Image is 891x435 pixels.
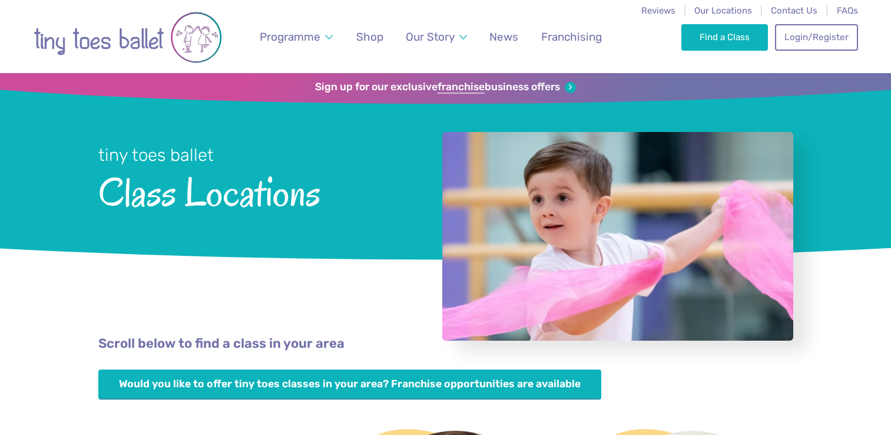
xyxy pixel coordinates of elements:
[98,167,411,215] span: Class Locations
[400,23,472,51] a: Our Story
[315,81,576,94] a: Sign up for our exclusivefranchisebusiness offers
[489,30,518,44] span: News
[356,30,383,44] span: Shop
[641,5,675,16] a: Reviews
[438,81,485,94] strong: franchise
[98,145,214,165] small: tiny toes ballet
[98,335,793,353] p: Scroll below to find a class in your area
[775,24,857,50] a: Login/Register
[350,23,389,51] a: Shop
[541,30,602,44] span: Franchising
[535,23,607,51] a: Franchising
[681,24,768,50] a: Find a Class
[34,8,222,67] img: tiny toes ballet
[98,370,602,400] a: Would you like to offer tiny toes classes in your area? Franchise opportunities are available
[837,5,858,16] a: FAQs
[260,30,320,44] span: Programme
[694,5,752,16] a: Our Locations
[254,23,338,51] a: Programme
[484,23,524,51] a: News
[406,30,455,44] span: Our Story
[771,5,817,16] a: Contact Us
